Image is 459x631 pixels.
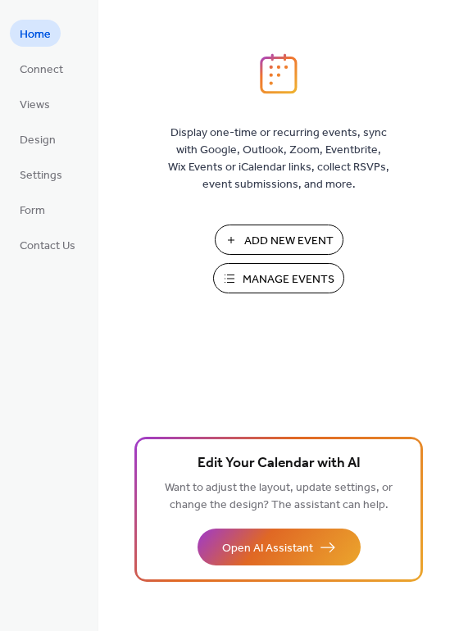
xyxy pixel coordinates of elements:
a: Settings [10,161,72,188]
span: Edit Your Calendar with AI [198,452,361,475]
a: Design [10,125,66,152]
a: Form [10,196,55,223]
span: Contact Us [20,238,75,255]
img: logo_icon.svg [260,53,298,94]
a: Contact Us [10,231,85,258]
a: Views [10,90,60,117]
span: Settings [20,167,62,184]
button: Manage Events [213,263,344,293]
span: Open AI Assistant [222,540,313,557]
span: Display one-time or recurring events, sync with Google, Outlook, Zoom, Eventbrite, Wix Events or ... [168,125,389,193]
span: Views [20,97,50,114]
span: Manage Events [243,271,334,288]
span: Connect [20,61,63,79]
span: Want to adjust the layout, update settings, or change the design? The assistant can help. [165,477,393,516]
span: Form [20,202,45,220]
span: Design [20,132,56,149]
a: Connect [10,55,73,82]
span: Add New Event [244,233,334,250]
span: Home [20,26,51,43]
a: Home [10,20,61,47]
button: Add New Event [215,225,343,255]
button: Open AI Assistant [198,529,361,565]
